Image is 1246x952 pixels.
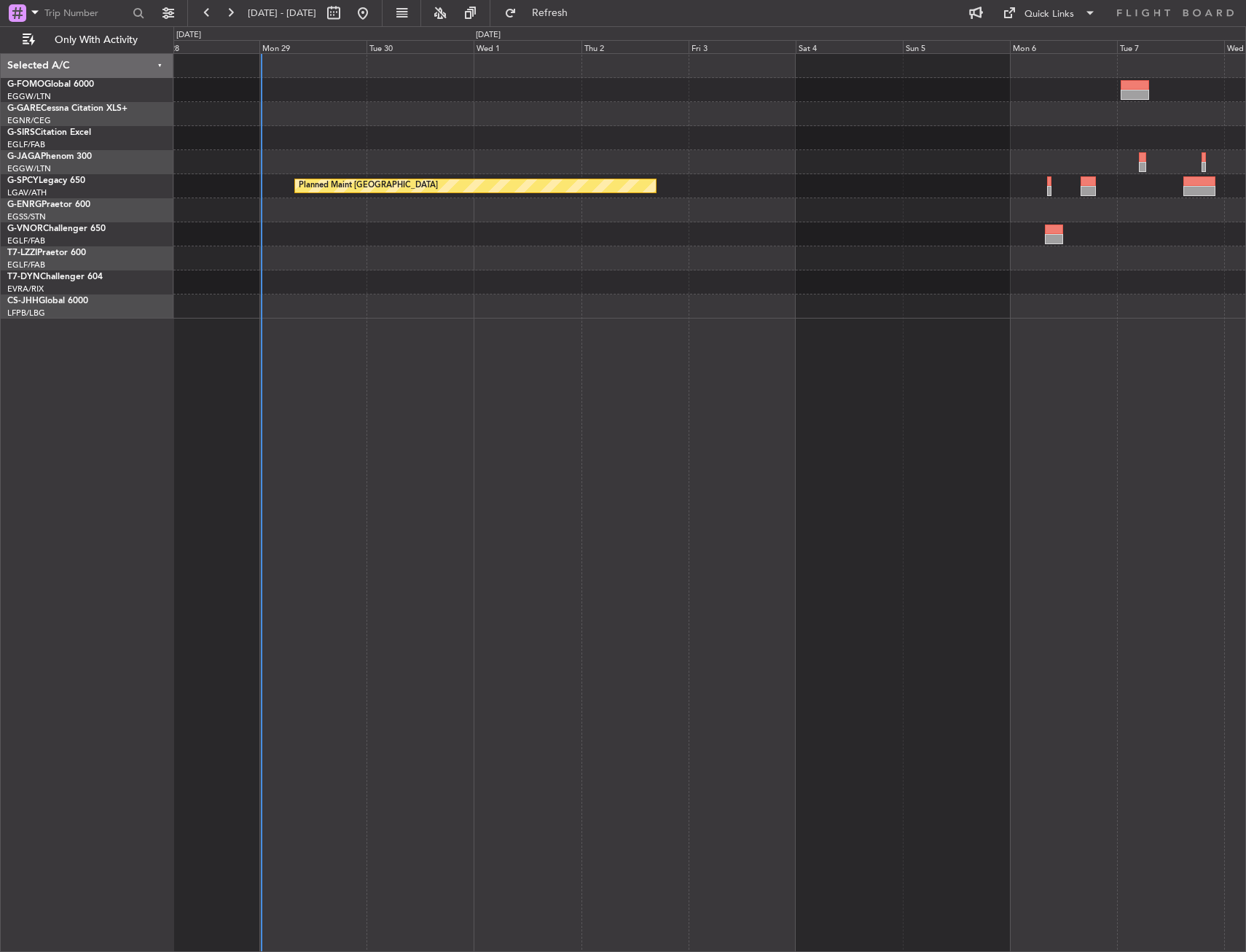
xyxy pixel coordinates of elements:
div: [DATE] [476,29,501,42]
a: T7-DYNChallenger 604 [7,273,103,281]
div: Sat 4 [796,40,903,53]
span: G-SPCY [7,176,39,185]
span: T7-DYN [7,273,40,281]
a: CS-JHHGlobal 6000 [7,297,88,305]
a: LGAV/ATH [7,187,47,198]
a: EGLF/FAB [7,260,45,270]
div: Thu 2 [581,40,689,53]
div: Quick Links [1024,7,1074,22]
a: G-GARECessna Citation XLS+ [7,104,128,113]
a: EGGW/LTN [7,91,51,102]
span: G-VNOR [7,225,43,233]
a: G-JAGAPhenom 300 [7,152,92,161]
span: G-GARE [7,104,41,113]
span: G-SIRS [7,128,35,137]
div: [DATE] [176,29,201,42]
div: Sun 28 [152,40,259,53]
a: EGGW/LTN [7,163,51,174]
span: [DATE] - [DATE] [248,7,316,20]
a: EGLF/FAB [7,235,45,246]
span: G-FOMO [7,80,44,89]
div: Fri 3 [689,40,796,53]
a: G-FOMOGlobal 6000 [7,80,94,89]
a: LFPB/LBG [7,308,45,319]
button: Quick Links [995,1,1103,25]
span: Refresh [520,8,581,18]
input: Trip Number [44,2,128,24]
a: T7-LZZIPraetor 600 [7,249,86,257]
a: EVRA/RIX [7,284,44,294]
a: EGLF/FAB [7,139,45,150]
a: EGSS/STN [7,211,46,222]
div: Tue 7 [1117,40,1224,53]
div: Mon 29 [259,40,367,53]
div: Sun 5 [903,40,1010,53]
div: Wed 1 [474,40,581,53]
a: G-ENRGPraetor 600 [7,200,90,209]
a: G-SPCYLegacy 650 [7,176,85,185]
span: G-JAGA [7,152,41,161]
span: T7-LZZI [7,249,37,257]
div: Tue 30 [367,40,474,53]
a: G-SIRSCitation Excel [7,128,91,137]
span: Only With Activity [38,35,154,45]
a: G-VNORChallenger 650 [7,225,106,233]
button: Only With Activity [16,28,158,52]
button: Refresh [498,1,585,25]
div: Mon 6 [1010,40,1117,53]
a: EGNR/CEG [7,115,51,126]
span: CS-JHH [7,297,39,305]
div: Planned Maint [GEOGRAPHIC_DATA] [299,175,438,197]
span: G-ENRG [7,200,42,209]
